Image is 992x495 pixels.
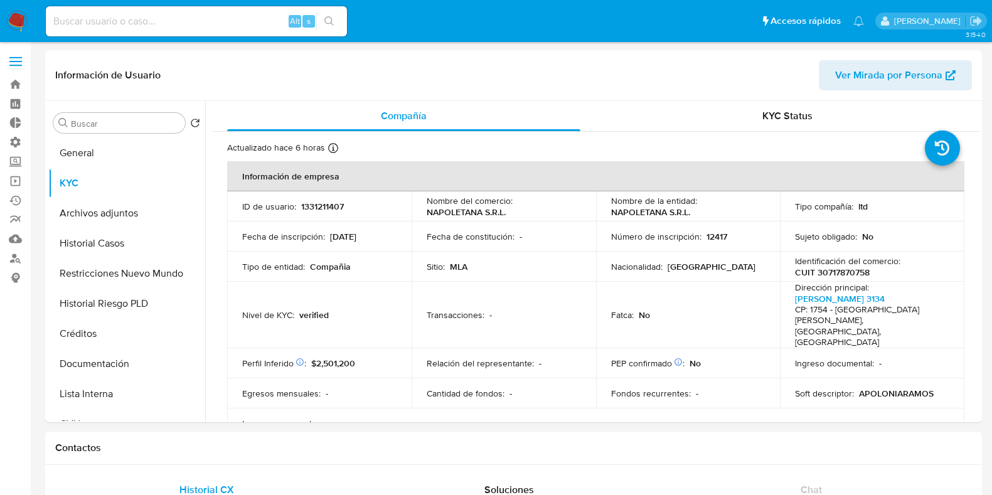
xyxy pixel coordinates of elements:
[48,409,205,439] button: CVU
[46,13,347,29] input: Buscar usuario o caso...
[242,358,306,369] p: Perfil Inferido :
[762,109,813,123] span: KYC Status
[328,418,330,429] p: -
[48,198,205,228] button: Archivos adjuntos
[509,388,512,399] p: -
[795,304,944,348] h4: CP: 1754 - [GEOGRAPHIC_DATA][PERSON_NAME], [GEOGRAPHIC_DATA], [GEOGRAPHIC_DATA]
[795,388,854,399] p: Soft descriptor :
[55,69,161,82] h1: Información de Usuario
[427,261,445,272] p: Sitio :
[611,195,697,206] p: Nombre de la entidad :
[242,231,325,242] p: Fecha de inscripción :
[862,231,873,242] p: No
[707,231,727,242] p: 12417
[330,231,356,242] p: [DATE]
[611,309,634,321] p: Fatca :
[48,319,205,349] button: Créditos
[771,14,841,28] span: Accesos rápidos
[58,118,68,128] button: Buscar
[835,60,942,90] span: Ver Mirada por Persona
[611,261,663,272] p: Nacionalidad :
[48,228,205,258] button: Historial Casos
[48,258,205,289] button: Restricciones Nuevo Mundo
[242,388,321,399] p: Egresos mensuales :
[696,388,698,399] p: -
[227,142,325,154] p: Actualizado hace 6 horas
[611,388,691,399] p: Fondos recurrentes :
[795,201,853,212] p: Tipo compañía :
[611,358,685,369] p: PEP confirmado :
[668,261,755,272] p: [GEOGRAPHIC_DATA]
[489,309,492,321] p: -
[859,388,934,399] p: APOLONIARAMOS
[795,358,874,369] p: Ingreso documental :
[48,138,205,168] button: General
[316,13,342,30] button: search-icon
[858,201,868,212] p: ltd
[690,358,701,369] p: No
[450,261,467,272] p: MLA
[795,292,885,305] a: [PERSON_NAME] 3134
[427,195,513,206] p: Nombre del comercio :
[311,357,355,370] span: $2,501,200
[795,267,870,278] p: CUIT 30717870758
[795,231,857,242] p: Sujeto obligado :
[326,388,328,399] p: -
[539,358,541,369] p: -
[427,206,506,218] p: NAPOLETANA S.R.L.
[242,201,296,212] p: ID de usuario :
[55,442,972,454] h1: Contactos
[48,379,205,409] button: Lista Interna
[639,309,650,321] p: No
[427,358,534,369] p: Relación del representante :
[48,168,205,198] button: KYC
[381,109,427,123] span: Compañía
[853,16,864,26] a: Notificaciones
[227,161,964,191] th: Información de empresa
[520,231,522,242] p: -
[48,289,205,319] button: Historial Riesgo PLD
[611,206,690,218] p: NAPOLETANA S.R.L.
[190,118,200,132] button: Volver al orden por defecto
[427,309,484,321] p: Transacciones :
[969,14,983,28] a: Salir
[879,358,882,369] p: -
[795,255,900,267] p: Identificación del comercio :
[819,60,972,90] button: Ver Mirada por Persona
[795,282,869,293] p: Dirección principal :
[310,261,351,272] p: Compañia
[242,261,305,272] p: Tipo de entidad :
[307,15,311,27] span: s
[48,349,205,379] button: Documentación
[299,309,329,321] p: verified
[71,118,180,129] input: Buscar
[427,388,504,399] p: Cantidad de fondos :
[427,231,515,242] p: Fecha de constitución :
[242,309,294,321] p: Nivel de KYC :
[301,201,344,212] p: 1331211407
[894,15,965,27] p: ludmila.lanatti@mercadolibre.com
[611,231,701,242] p: Número de inscripción :
[242,418,323,429] p: Ingresos mensuales :
[290,15,300,27] span: Alt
